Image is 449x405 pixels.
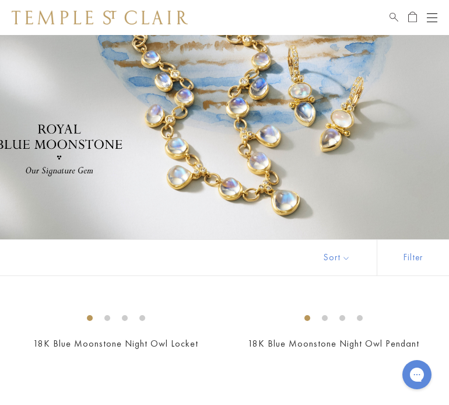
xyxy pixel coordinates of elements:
img: Temple St. Clair [12,11,188,25]
a: Open Shopping Bag [408,11,417,25]
button: Show filters [377,240,449,275]
a: 18K Blue Moonstone Night Owl Pendant [248,337,419,350]
button: Show sort by [297,240,377,275]
button: Open navigation [427,11,437,25]
a: 18K Blue Moonstone Night Owl Locket [33,337,198,350]
a: Search [390,11,398,25]
iframe: Gorgias live chat messenger [397,356,437,393]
